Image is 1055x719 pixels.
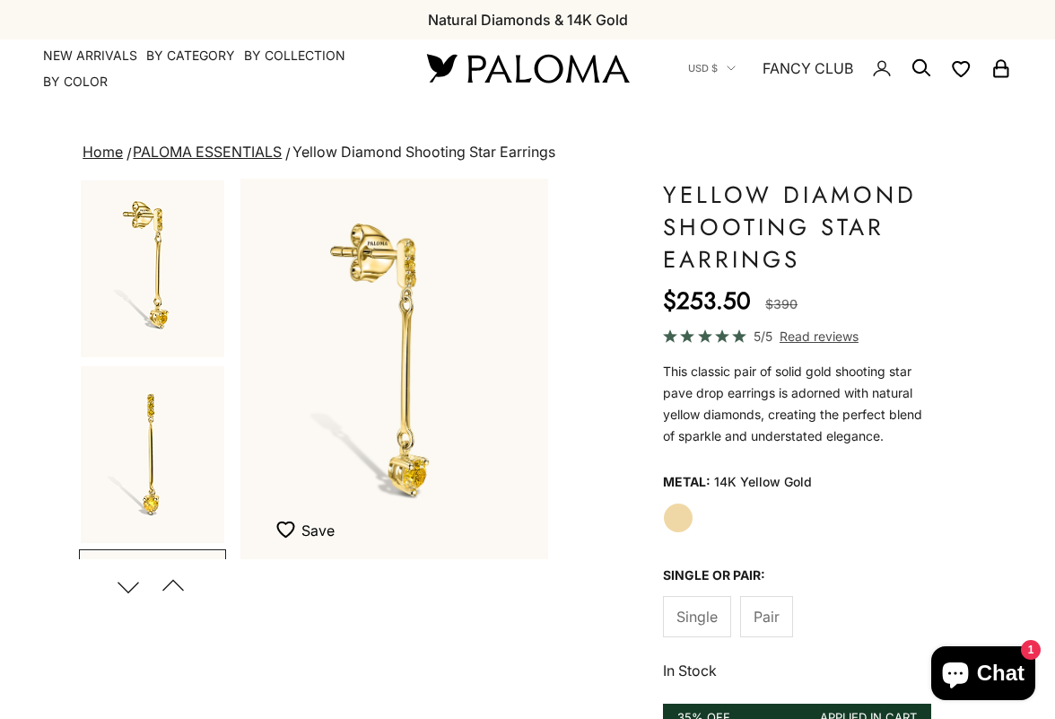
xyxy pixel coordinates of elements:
div: Item 1 of 9 [240,179,548,559]
button: Save [276,521,335,541]
button: USD $ [688,60,736,76]
span: Pair [754,605,780,628]
button: Go to item 2 [79,364,226,545]
p: This classic pair of solid gold shooting star pave drop earrings is adorned with natural yellow d... [663,361,931,447]
inbox-online-store-chat: Shopify online store chat [926,646,1041,705]
span: Yellow Diamond Shooting Star Earrings [292,143,555,161]
nav: breadcrumbs [79,140,976,165]
p: In Stock [663,659,931,682]
a: 5/5 Read reviews [663,326,931,346]
span: Read reviews [780,326,859,346]
img: #YellowGold [81,366,224,543]
p: Natural Diamonds & 14K Gold [428,8,628,31]
span: USD $ [688,60,718,76]
a: PALOMA ESSENTIALS [133,143,282,161]
variant-option-value: 14K Yellow Gold [714,469,812,495]
legend: Single or Pair: [663,562,765,589]
compare-at-price: $390 [765,294,798,315]
nav: Secondary navigation [688,39,1012,97]
nav: Primary navigation [43,47,384,91]
summary: By Category [146,47,235,65]
img: #YellowGold [240,179,548,559]
button: Go to item 1 [79,179,226,359]
img: wishlist [276,521,301,539]
legend: Metal: [663,469,711,495]
summary: By Collection [244,47,345,65]
a: Home [83,143,123,161]
a: NEW ARRIVALS [43,47,137,65]
summary: By Color [43,73,108,91]
span: Single [676,605,718,628]
h1: Yellow Diamond Shooting Star Earrings [663,179,931,276]
a: FANCY CLUB [763,57,853,80]
span: 5/5 [754,326,772,346]
img: #YellowGold [81,180,224,357]
sale-price: $253.50 [663,283,751,319]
